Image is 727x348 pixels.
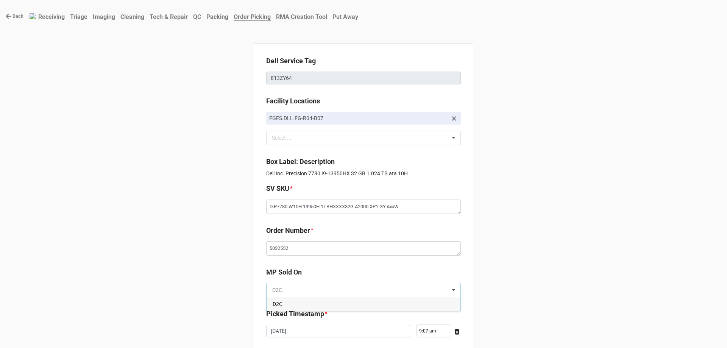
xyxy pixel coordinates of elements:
[276,13,327,20] b: RMA Creation Tool
[266,183,289,194] label: SV SKU
[234,13,271,21] b: Order Picking
[93,13,115,20] b: Imaging
[273,9,330,24] a: RMA Creation Tool
[38,13,65,20] b: Receiving
[416,325,450,337] input: Time
[30,13,36,19] img: RexiLogo.png
[190,9,204,24] a: QC
[36,9,67,24] a: Receiving
[204,9,231,24] a: Packing
[206,13,228,20] b: Packing
[118,9,147,24] a: Cleaning
[266,325,410,338] input: Date
[70,13,87,20] b: Triage
[269,114,447,122] p: FGFS.DLL.FG-R04-B07
[266,200,461,214] textarea: D.P7780.W10H.13950H.1TBHXXXX32G.A2000.XP1.GY.AxxW
[266,241,461,256] textarea: 5032552
[150,13,188,20] b: Tech & Repair
[120,13,144,20] b: Cleaning
[266,225,310,236] label: Order Number
[147,9,190,24] a: Tech & Repair
[266,56,316,66] label: Dell Service Tag
[266,170,461,177] p: Dell Inc. Precision 7780 I9-13950HX 32 GB 1.024 TB ata 10H
[270,133,303,142] div: Select ...
[266,158,335,165] b: Box Label: Description
[266,309,324,319] label: Picked Timestamp
[67,9,90,24] a: Triage
[231,9,273,24] a: Order Picking
[90,9,118,24] a: Imaging
[5,12,23,20] a: Back
[273,301,282,307] span: D2C
[266,96,320,106] label: Facility Locations
[266,267,302,278] label: MP Sold On
[332,13,358,20] b: Put Away
[193,13,201,20] b: QC
[330,9,361,24] a: Put Away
